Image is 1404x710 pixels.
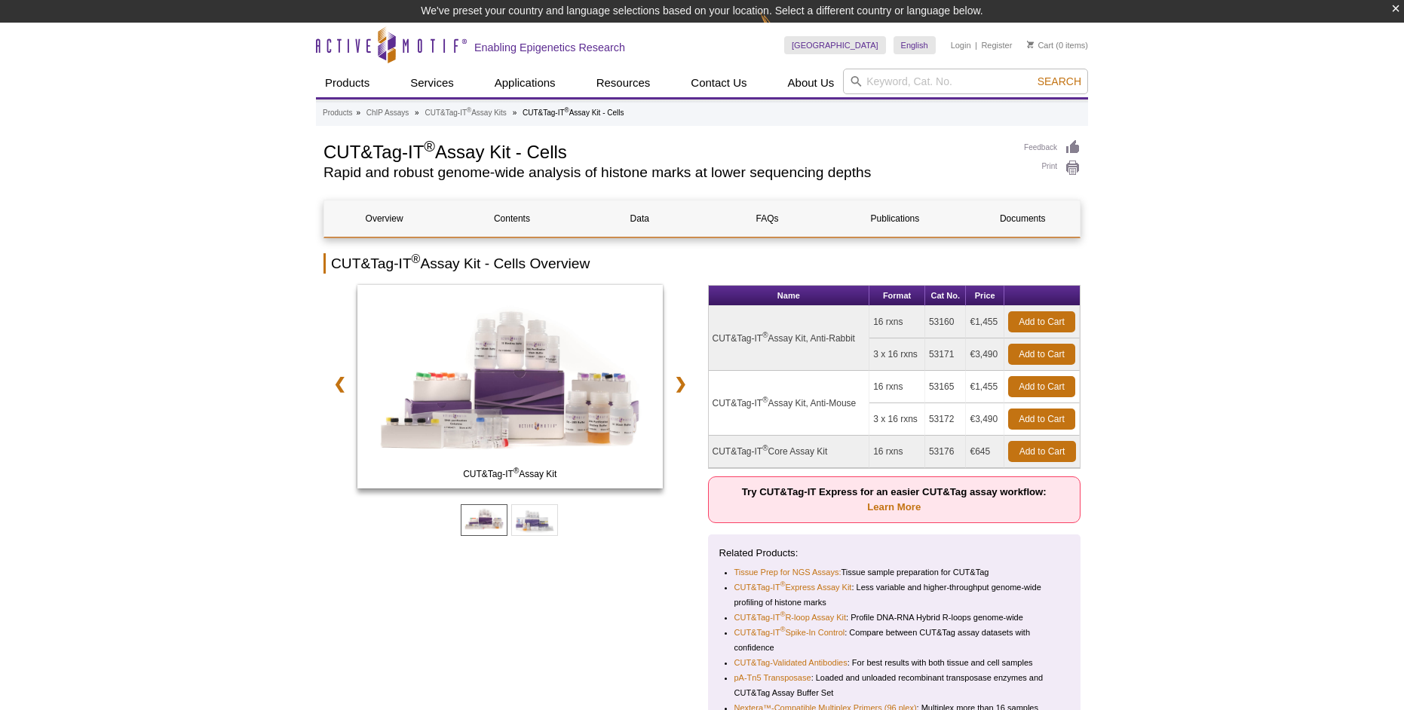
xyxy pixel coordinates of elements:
a: Tissue Prep for NGS Assays: [734,565,841,580]
a: Add to Cart [1008,441,1076,462]
td: €3,490 [966,338,1004,371]
li: CUT&Tag-IT Assay Kit - Cells [523,109,624,117]
a: ❯ [664,366,697,401]
a: Add to Cart [1008,376,1075,397]
sup: ® [424,138,435,155]
a: Register [981,40,1012,50]
sup: ® [513,467,519,475]
a: CUT&Tag-IT®Assay Kits [425,106,506,120]
sup: ® [467,106,471,114]
sup: ® [780,626,786,634]
a: Data [580,200,700,237]
sup: ® [762,444,768,452]
a: English [894,36,936,54]
sup: ® [412,252,421,265]
a: Print [1024,160,1081,176]
td: 53160 [925,306,967,338]
td: €1,455 [966,306,1004,338]
a: Feedback [1024,139,1081,156]
input: Keyword, Cat. No. [843,69,1088,94]
sup: ® [565,106,569,114]
a: Resources [587,69,660,97]
td: 53171 [925,338,967,371]
td: CUT&Tag-IT Assay Kit, Anti-Rabbit [709,306,870,371]
td: 3 x 16 rxns [869,338,925,371]
td: €1,455 [966,371,1004,403]
td: 16 rxns [869,306,925,338]
span: Search [1038,75,1081,87]
a: ❮ [323,366,356,401]
li: » [415,109,419,117]
li: : Profile DNA-RNA Hybrid R-loops genome-wide [734,610,1057,625]
sup: ® [762,331,768,339]
a: [GEOGRAPHIC_DATA] [784,36,886,54]
p: Related Products: [719,546,1070,561]
a: CUT&Tag-IT Assay Kit [357,285,663,493]
li: (0 items) [1027,36,1088,54]
li: Tissue sample preparation for CUT&Tag [734,565,1057,580]
a: Cart [1027,40,1053,50]
td: €645 [966,436,1004,468]
a: Contact Us [682,69,756,97]
a: CUT&Tag-Validated Antibodies [734,655,848,670]
a: CUT&Tag-IT®Express Assay Kit [734,580,852,595]
a: ChIP Assays [366,106,409,120]
td: 16 rxns [869,436,925,468]
img: CUT&Tag-IT Assay Kit [357,285,663,488]
button: Search [1033,75,1086,88]
td: CUT&Tag-IT Core Assay Kit [709,436,870,468]
sup: ® [762,396,768,404]
sup: ® [780,581,786,589]
th: Cat No. [925,286,967,306]
a: Documents [963,200,1083,237]
td: 16 rxns [869,371,925,403]
a: Contents [452,200,572,237]
strong: Try CUT&Tag-IT Express for an easier CUT&Tag assay workflow: [742,486,1047,513]
li: : Loaded and unloaded recombinant transposase enzymes and CUT&Tag Assay Buffer Set [734,670,1057,700]
a: CUT&Tag-IT®R-loop Assay Kit [734,610,847,625]
a: CUT&Tag-IT®Spike-In Control [734,625,845,640]
a: About Us [779,69,844,97]
th: Format [869,286,925,306]
a: FAQs [707,200,827,237]
a: Applications [486,69,565,97]
td: 53165 [925,371,967,403]
a: Add to Cart [1008,311,1075,332]
a: Learn More [867,501,921,513]
li: » [356,109,360,117]
li: : Compare between CUT&Tag assay datasets with confidence [734,625,1057,655]
a: Add to Cart [1008,409,1075,430]
a: Products [323,106,352,120]
span: CUT&Tag-IT Assay Kit [360,467,659,482]
li: : Less variable and higher-throughput genome-wide profiling of histone marks [734,580,1057,610]
a: Login [951,40,971,50]
th: Price [966,286,1004,306]
td: CUT&Tag-IT Assay Kit, Anti-Mouse [709,371,870,436]
li: | [975,36,977,54]
li: » [513,109,517,117]
td: 53172 [925,403,967,436]
td: 3 x 16 rxns [869,403,925,436]
h2: CUT&Tag-IT Assay Kit - Cells Overview [323,253,1081,274]
td: 53176 [925,436,967,468]
a: pA-Tn5 Transposase [734,670,811,685]
h2: Rapid and robust genome-wide analysis of histone marks at lower sequencing depths [323,166,1009,179]
img: Your Cart [1027,41,1034,48]
a: Publications [835,200,955,237]
a: Add to Cart [1008,344,1075,365]
a: Services [401,69,463,97]
td: €3,490 [966,403,1004,436]
li: : For best results with both tissue and cell samples [734,655,1057,670]
th: Name [709,286,870,306]
a: Products [316,69,379,97]
a: Overview [324,200,444,237]
h1: CUT&Tag-IT Assay Kit - Cells [323,139,1009,162]
h2: Enabling Epigenetics Research [474,41,625,54]
img: Change Here [760,11,800,47]
sup: ® [780,611,786,619]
